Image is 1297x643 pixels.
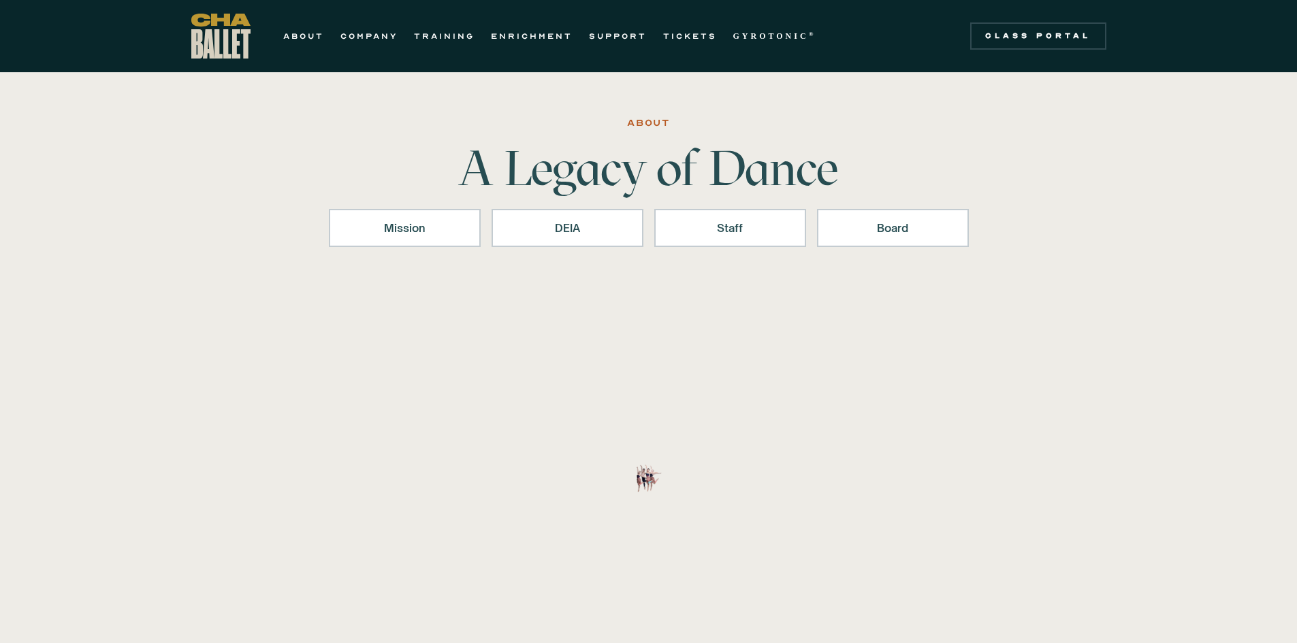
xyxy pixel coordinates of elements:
a: Class Portal [970,22,1106,50]
a: Mission [329,209,481,247]
div: ABOUT [627,115,670,131]
sup: ® [809,31,816,37]
h1: A Legacy of Dance [436,144,861,193]
a: TRAINING [414,28,475,44]
div: DEIA [509,220,626,236]
a: DEIA [492,209,643,247]
a: ENRICHMENT [491,28,573,44]
div: Board [835,220,951,236]
a: GYROTONIC® [733,28,816,44]
div: Mission [347,220,463,236]
a: ABOUT [283,28,324,44]
div: Staff [672,220,788,236]
div: Class Portal [978,31,1098,42]
a: Board [817,209,969,247]
a: Staff [654,209,806,247]
a: home [191,14,251,59]
a: COMPANY [340,28,398,44]
strong: GYROTONIC [733,31,809,41]
a: SUPPORT [589,28,647,44]
a: TICKETS [663,28,717,44]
